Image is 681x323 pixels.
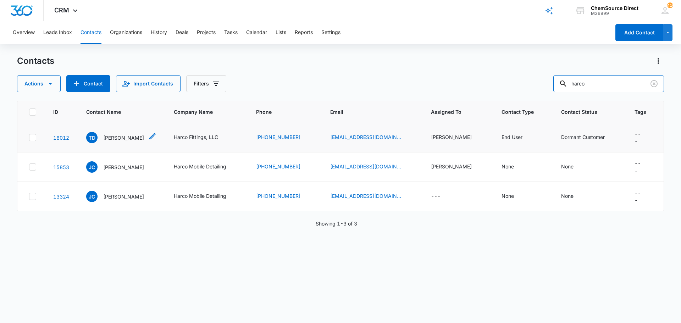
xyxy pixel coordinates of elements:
[103,193,144,200] p: [PERSON_NAME]
[53,194,69,200] a: Navigate to contact details page for Justin Couch
[224,21,238,44] button: Tasks
[174,133,218,141] div: Harco Fittings, LLC
[667,2,673,8] span: 410
[330,163,414,171] div: Email - harcodetailing@gmail.com - Select to Edit Field
[502,108,534,116] span: Contact Type
[186,75,226,92] button: Filters
[561,133,618,142] div: Contact Status - Dormant Customer - Select to Edit Field
[66,75,110,92] button: Add Contact
[591,11,638,16] div: account id
[246,21,267,44] button: Calendar
[174,133,231,142] div: Company Name - Harco Fittings, LLC - Select to Edit Field
[256,192,313,201] div: Phone - (252) 908-5844 - Select to Edit Field
[17,56,54,66] h1: Contacts
[330,108,404,116] span: Email
[502,192,527,201] div: Contact Type - None - Select to Edit Field
[635,160,644,174] div: ---
[561,133,605,141] div: Dormant Customer
[256,108,303,116] span: Phone
[502,163,527,171] div: Contact Type - None - Select to Edit Field
[86,191,98,202] span: JC
[174,163,226,170] div: Harco Mobile Detailing
[86,132,157,143] div: Contact Name - Troy Daniel - Select to Edit Field
[174,108,239,116] span: Company Name
[13,21,35,44] button: Overview
[276,21,286,44] button: Lists
[635,130,644,145] div: ---
[635,189,644,204] div: ---
[615,24,663,41] button: Add Contact
[86,132,98,143] span: TD
[635,108,646,116] span: Tags
[648,78,660,89] button: Clear
[174,163,239,171] div: Company Name - Harco Mobile Detailing - Select to Edit Field
[110,21,142,44] button: Organizations
[53,108,59,116] span: ID
[502,192,514,200] div: None
[431,192,441,201] div: ---
[635,130,657,145] div: Tags - - Select to Edit Field
[256,163,300,170] a: [PHONE_NUMBER]
[321,21,340,44] button: Settings
[295,21,313,44] button: Reports
[635,160,657,174] div: Tags - - Select to Edit Field
[635,189,657,204] div: Tags - - Select to Edit Field
[103,134,144,141] p: [PERSON_NAME]
[591,5,638,11] div: account name
[502,163,514,170] div: None
[81,21,101,44] button: Contacts
[502,133,535,142] div: Contact Type - End User - Select to Edit Field
[256,133,300,141] a: [PHONE_NUMBER]
[53,164,69,170] a: Navigate to contact details page for Justin Couch
[653,55,664,67] button: Actions
[502,133,522,141] div: End User
[176,21,188,44] button: Deals
[174,192,226,200] div: Harco Mobile Detailing
[316,220,357,227] p: Showing 1-3 of 3
[86,161,98,173] span: JC
[53,135,69,141] a: Navigate to contact details page for Troy Daniel
[330,133,401,141] a: [EMAIL_ADDRESS][DOMAIN_NAME]
[561,163,586,171] div: Contact Status - None - Select to Edit Field
[256,163,313,171] div: Phone - (252) 908-5844 - Select to Edit Field
[561,192,586,201] div: Contact Status - None - Select to Edit Field
[330,163,401,170] a: [EMAIL_ADDRESS][DOMAIN_NAME]
[431,133,485,142] div: Assigned To - Chris Lozzi - Select to Edit Field
[561,163,574,170] div: None
[330,133,414,142] div: Email - TDaniel@harcofittings.com - Select to Edit Field
[43,21,72,44] button: Leads Inbox
[86,191,157,202] div: Contact Name - Justin Couch - Select to Edit Field
[667,2,673,8] div: notifications count
[330,192,401,200] a: [EMAIL_ADDRESS][DOMAIN_NAME]
[431,192,453,201] div: Assigned To - - Select to Edit Field
[86,161,157,173] div: Contact Name - Justin Couch - Select to Edit Field
[431,133,472,141] div: [PERSON_NAME]
[197,21,216,44] button: Projects
[174,192,239,201] div: Company Name - Harco Mobile Detailing - Select to Edit Field
[431,163,485,171] div: Assigned To - Josh Phipps - Select to Edit Field
[116,75,181,92] button: Import Contacts
[561,108,607,116] span: Contact Status
[256,192,300,200] a: [PHONE_NUMBER]
[151,21,167,44] button: History
[17,75,61,92] button: Actions
[330,192,414,201] div: Email - harcodetailing@gmail.com - Select to Edit Field
[103,163,144,171] p: [PERSON_NAME]
[431,108,474,116] span: Assigned To
[86,108,146,116] span: Contact Name
[54,6,69,14] span: CRM
[256,133,313,142] div: Phone - (434) 845-7094 - Select to Edit Field
[553,75,664,92] input: Search Contacts
[561,192,574,200] div: None
[431,163,472,170] div: [PERSON_NAME]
